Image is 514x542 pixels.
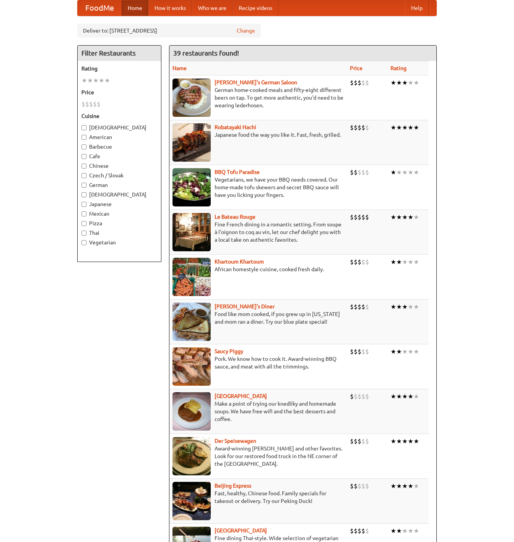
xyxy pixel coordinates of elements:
a: Le Bateau Rouge [215,214,255,220]
li: ★ [413,79,419,87]
input: Czech / Slovak [81,173,86,178]
h5: Rating [81,65,157,72]
li: $ [358,168,361,177]
li: $ [350,347,354,356]
a: Home [122,0,148,16]
li: ★ [408,347,413,356]
li: ★ [413,527,419,535]
li: ★ [408,527,413,535]
li: $ [361,392,365,401]
a: [GEOGRAPHIC_DATA] [215,527,267,534]
input: American [81,135,86,140]
li: ★ [396,392,402,401]
li: ★ [396,168,402,177]
li: ★ [408,482,413,490]
li: $ [365,437,369,445]
li: ★ [390,437,396,445]
li: $ [350,303,354,311]
li: ★ [81,76,87,85]
a: FoodMe [78,0,122,16]
a: How it works [148,0,192,16]
a: Robatayaki Hachi [215,124,256,130]
li: $ [350,527,354,535]
label: [DEMOGRAPHIC_DATA] [81,191,157,198]
li: $ [97,100,101,108]
li: ★ [402,303,408,311]
li: $ [358,213,361,221]
p: Fine French dining in a romantic setting. From soupe à l'oignon to coq au vin, let our chef delig... [172,221,344,244]
p: German home-cooked meals and fifty-eight different beers on tap. To get more authentic, you'd nee... [172,86,344,109]
li: $ [365,392,369,401]
b: Saucy Piggy [215,348,243,354]
li: $ [361,168,365,177]
p: Vegetarians, we have your BBQ needs covered. Our home-made tofu skewers and secret BBQ sauce will... [172,176,344,199]
input: Thai [81,231,86,236]
h4: Filter Restaurants [78,46,161,61]
a: [PERSON_NAME]'s German Saloon [215,79,297,85]
p: Make a point of trying our knedlíky and homemade soups. We have free wifi and the best desserts a... [172,400,344,423]
li: ★ [402,213,408,221]
img: bateaurouge.jpg [172,213,211,251]
li: $ [350,482,354,490]
label: American [81,133,157,141]
a: [GEOGRAPHIC_DATA] [215,393,267,399]
li: $ [361,437,365,445]
li: $ [358,392,361,401]
li: ★ [402,258,408,266]
a: Price [350,65,363,71]
li: $ [365,79,369,87]
li: ★ [402,123,408,132]
li: ★ [413,213,419,221]
p: Award-winning [PERSON_NAME] and other favorites. Look for our restored food truck in the NE corne... [172,445,344,468]
li: $ [358,303,361,311]
img: esthers.jpg [172,79,211,117]
b: Der Speisewagen [215,438,256,444]
p: Pork. We know how to cook it. Award-winning BBQ sauce, and meat with all the trimmings. [172,355,344,370]
a: Name [172,65,187,71]
li: $ [354,347,358,356]
li: ★ [390,258,396,266]
input: [DEMOGRAPHIC_DATA] [81,125,86,130]
img: robatayaki.jpg [172,123,211,162]
a: Khartoum Khartoum [215,259,264,265]
li: ★ [396,437,402,445]
li: $ [358,347,361,356]
li: $ [358,482,361,490]
h5: Price [81,88,157,96]
li: ★ [402,437,408,445]
div: Deliver to: [STREET_ADDRESS] [77,24,261,38]
li: $ [81,100,85,108]
li: $ [361,527,365,535]
img: khartoum.jpg [172,258,211,296]
li: $ [85,100,89,108]
li: $ [361,123,365,132]
li: ★ [390,527,396,535]
li: ★ [396,303,402,311]
li: ★ [390,303,396,311]
input: Barbecue [81,144,86,149]
li: ★ [402,79,408,87]
li: $ [354,258,358,266]
label: German [81,181,157,189]
a: Recipe videos [233,0,278,16]
ng-pluralize: 39 restaurants found! [173,49,239,57]
a: [PERSON_NAME]'s Diner [215,303,275,309]
li: $ [354,123,358,132]
li: $ [350,79,354,87]
li: $ [354,482,358,490]
input: German [81,183,86,188]
label: Cafe [81,152,157,160]
label: Mexican [81,210,157,218]
input: [DEMOGRAPHIC_DATA] [81,192,86,197]
img: beijing.jpg [172,482,211,520]
p: Food like mom cooked, if you grew up in [US_STATE] and mom ran a diner. Try our blue plate special! [172,310,344,326]
li: ★ [396,347,402,356]
li: $ [350,392,354,401]
li: ★ [408,168,413,177]
li: $ [361,482,365,490]
p: Fast, healthy, Chinese food. Family specials for takeout or delivery. Try our Peking Duck! [172,490,344,505]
